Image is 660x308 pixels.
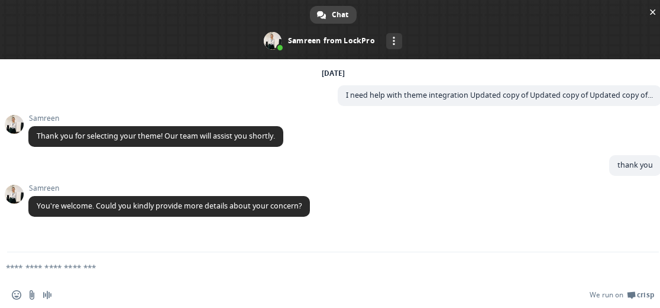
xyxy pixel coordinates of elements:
[590,290,623,300] span: We run on
[43,290,52,300] span: Audio message
[37,201,302,211] span: You're welcome. Could you kindly provide more details about your concern?
[310,6,357,24] div: Chat
[637,290,654,300] span: Crisp
[28,114,283,123] span: Samreen
[28,184,310,192] span: Samreen
[27,290,37,300] span: Send a file
[617,160,653,170] span: thank you
[37,131,275,141] span: Thank you for selecting your theme! Our team will assist you shortly.
[332,6,348,24] span: Chat
[12,290,21,300] span: Insert an emoji
[346,90,653,100] span: I need help with theme integration Updated copy of Updated copy of Updated copy of...
[386,33,402,49] div: More channels
[646,6,659,18] span: Close chat
[590,290,654,300] a: We run onCrisp
[322,70,345,77] div: [DATE]
[6,262,622,273] textarea: Compose your message...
